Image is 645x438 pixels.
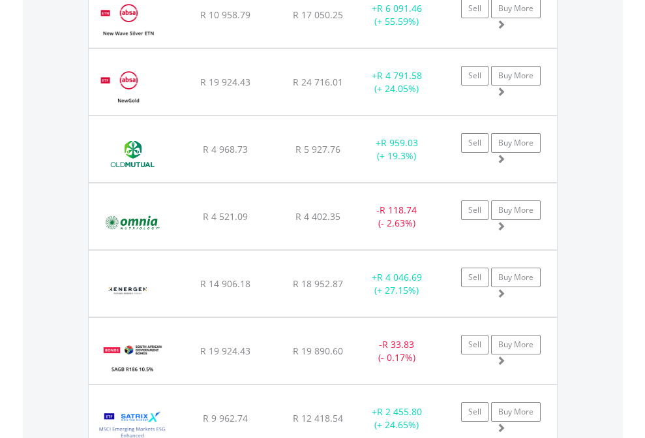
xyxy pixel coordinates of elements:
[200,76,250,88] span: R 19 924.43
[491,268,541,287] a: Buy More
[356,136,438,163] div: + (+ 19.3%)
[356,69,438,95] div: + (+ 24.05%)
[382,338,414,351] span: R 33.83
[461,66,488,86] a: Sell
[356,338,438,364] div: - (- 0.17%)
[461,402,488,422] a: Sell
[295,210,340,223] span: R 4 402.35
[491,200,541,220] a: Buy More
[377,405,422,418] span: R 2 455.80
[200,345,250,357] span: R 19 924.43
[491,335,541,354] a: Buy More
[377,2,422,14] span: R 6 091.46
[461,335,488,354] a: Sell
[381,136,418,149] span: R 959.03
[491,402,541,422] a: Buy More
[95,65,161,112] img: EQU.ZA.GLD.png
[380,204,417,216] span: R 118.74
[95,267,161,313] img: EQU.ZA.REN.png
[293,412,343,424] span: R 12 418.54
[356,204,438,230] div: - (- 2.63%)
[95,200,169,246] img: EQU.ZA.OMN.png
[356,271,438,297] div: + (+ 27.15%)
[295,143,340,155] span: R 5 927.76
[377,271,422,283] span: R 4 046.69
[461,133,488,153] a: Sell
[203,210,248,223] span: R 4 521.09
[293,76,343,88] span: R 24 716.01
[461,268,488,287] a: Sell
[356,2,438,28] div: + (+ 55.59%)
[356,405,438,431] div: + (+ 24.65%)
[491,133,541,153] a: Buy More
[95,133,169,179] img: EQU.ZA.OMU.png
[461,200,488,220] a: Sell
[95,334,170,381] img: EQU.ZA.R186.png
[491,66,541,86] a: Buy More
[293,277,343,290] span: R 18 952.87
[200,8,250,21] span: R 10 958.79
[293,345,343,357] span: R 19 890.60
[203,143,248,155] span: R 4 968.73
[377,69,422,82] span: R 4 791.58
[293,8,343,21] span: R 17 050.25
[203,412,248,424] span: R 9 962.74
[200,277,250,290] span: R 14 906.18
